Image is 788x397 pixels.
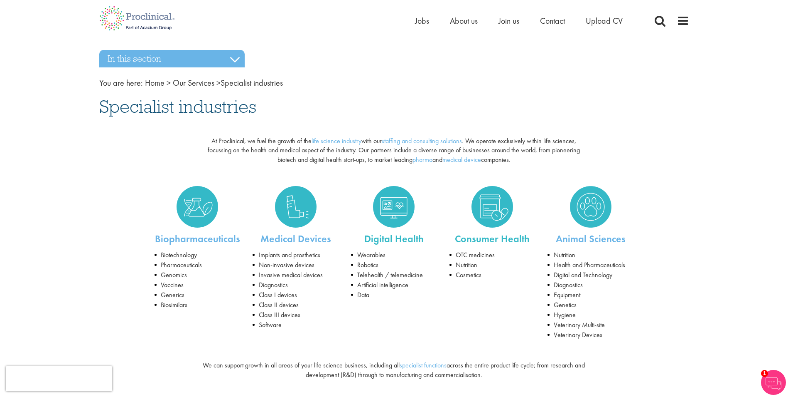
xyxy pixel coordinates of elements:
li: Robotics [351,260,437,270]
a: medical device [442,155,481,164]
li: Veterinary Multi-site [547,320,633,330]
li: Pharmaceuticals [155,260,241,270]
img: Biopharmaceuticals [177,186,218,228]
li: Vaccines [155,280,241,290]
span: > [167,77,171,88]
li: Diagnostics [253,280,339,290]
a: Biopharmaceuticals [155,232,240,245]
a: Upload CV [586,15,623,26]
li: Class III devices [253,310,339,320]
span: 1 [761,370,768,377]
a: About us [450,15,478,26]
li: Hygiene [547,310,633,320]
a: life science industry [312,136,361,145]
li: Class II devices [253,300,339,310]
p: We can support growth in all areas of your life science business, including all across the entire... [199,361,589,380]
span: You are here: [99,77,143,88]
a: breadcrumb link to Home [145,77,164,88]
li: Health and Pharmaceuticals [547,260,633,270]
li: Telehealth / telemedicine [351,270,437,280]
li: Diagnostics [547,280,633,290]
h3: In this section [99,50,245,67]
a: Jobs [415,15,429,26]
li: Biotechnology [155,250,241,260]
a: Animal Sciences [556,232,626,245]
a: Join us [498,15,519,26]
a: Medical Devices [260,232,331,245]
li: Genetics [547,300,633,310]
a: staffing and consulting solutions [382,136,462,145]
li: Nutrition [449,260,535,270]
img: Medical Devices [275,186,317,228]
li: OTC medicines [449,250,535,260]
a: Medical Devices [253,186,339,228]
li: Digital and Technology [547,270,633,280]
span: Specialist industries [99,95,256,118]
a: breadcrumb link to Our Services [173,77,214,88]
img: Digital Health [373,186,415,228]
li: Non-invasive devices [253,260,339,270]
p: At Proclinical, we fuel the growth of the with our . We operate exclusively within life sciences,... [199,136,589,165]
li: Wearables [351,250,437,260]
li: Nutrition [547,250,633,260]
img: Consumer Health [471,186,513,228]
li: Artificial intelligence [351,280,437,290]
li: Equipment [547,290,633,300]
li: Data [351,290,437,300]
li: Software [253,320,339,330]
p: Digital Health [351,232,437,246]
span: Specialist industries [145,77,283,88]
li: Implants and prosthetics [253,250,339,260]
iframe: reCAPTCHA [6,366,112,391]
li: Invasive medical devices [253,270,339,280]
li: Generics [155,290,241,300]
li: Veterinary Devices [547,330,633,340]
li: Biosimilars [155,300,241,310]
li: Genomics [155,270,241,280]
a: Biopharmaceuticals [155,186,241,228]
p: Consumer Health [449,232,535,246]
img: Chatbot [761,370,786,395]
a: Contact [540,15,565,26]
li: Class I devices [253,290,339,300]
a: specialist functions [400,361,447,370]
img: Animal Sciences [570,186,611,228]
li: Cosmetics [449,270,535,280]
a: pharma [412,155,432,164]
span: > [216,77,221,88]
